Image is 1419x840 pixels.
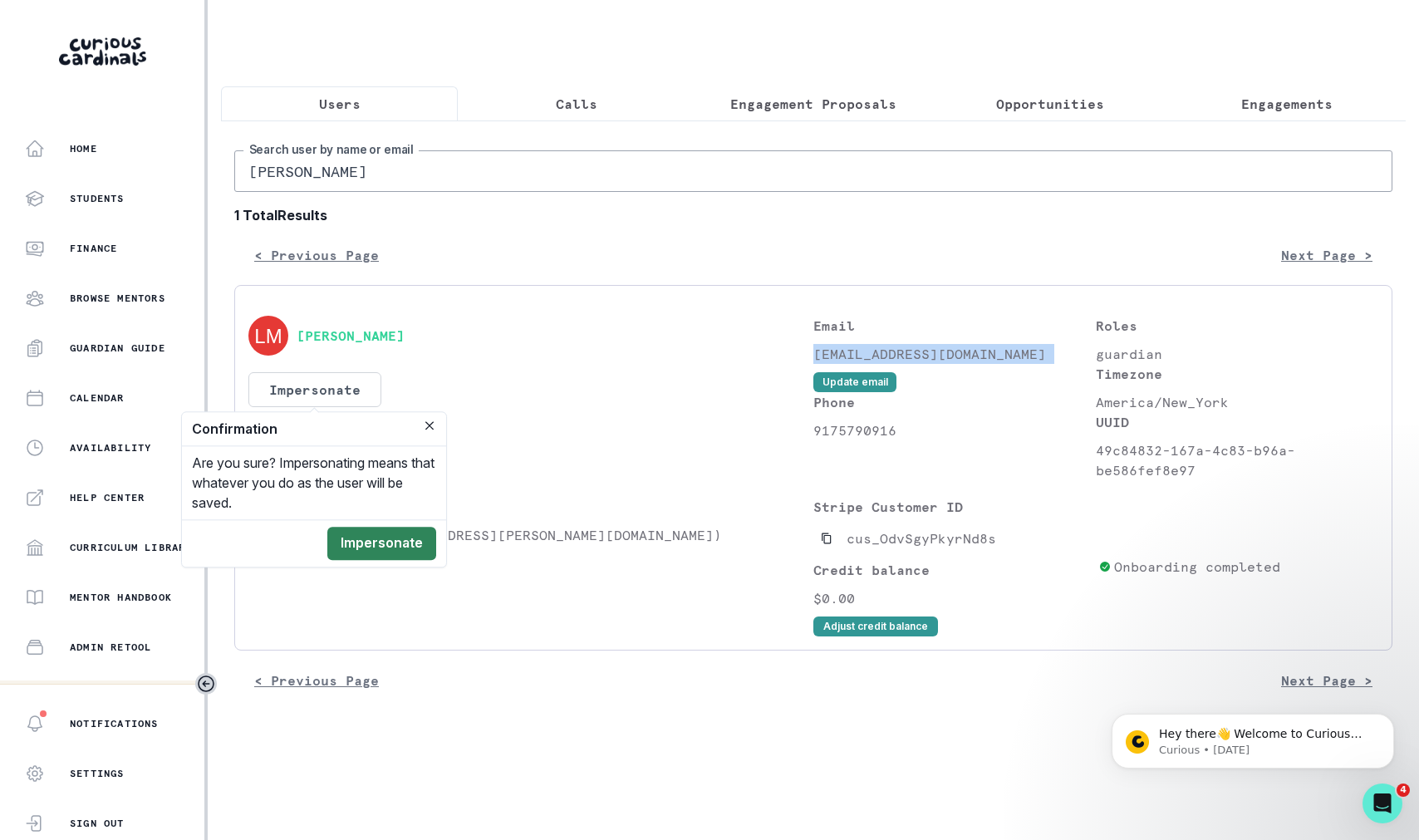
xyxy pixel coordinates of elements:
[813,316,1096,336] p: Email
[70,242,117,255] p: Finance
[70,717,159,730] p: Notifications
[813,616,938,636] button: Adjust credit balance
[813,344,1096,364] p: [EMAIL_ADDRESS][DOMAIN_NAME]
[813,392,1096,412] p: Phone
[813,497,1092,517] p: Stripe Customer ID
[1261,664,1392,697] button: Next Page >
[70,341,165,355] p: Guardian Guide
[59,37,146,66] img: Curious Cardinals Logo
[813,420,1096,440] p: 9175790916
[248,316,288,356] img: svg
[234,664,399,697] button: < Previous Page
[70,541,193,554] p: Curriculum Library
[813,588,1092,608] p: $0.00
[996,94,1104,114] p: Opportunities
[730,94,896,114] p: Engagement Proposals
[1114,557,1280,577] p: Onboarding completed
[70,817,125,830] p: Sign Out
[70,292,165,305] p: Browse Mentors
[1096,316,1378,336] p: Roles
[70,591,172,604] p: Mentor Handbook
[248,372,381,407] button: Impersonate
[248,525,813,545] p: [PERSON_NAME] ([EMAIL_ADDRESS][PERSON_NAME][DOMAIN_NAME])
[813,560,1092,580] p: Credit balance
[70,391,125,405] p: Calendar
[847,528,996,548] p: cus_OdvSgyPkyrNd8s
[1096,440,1378,480] p: 49c84832-167a-4c83-b96a-be586fef8e97
[1096,392,1378,412] p: America/New_York
[297,327,405,344] button: [PERSON_NAME]
[70,142,97,155] p: Home
[1087,679,1419,795] iframe: Intercom notifications message
[327,527,436,560] button: Impersonate
[556,94,597,114] p: Calls
[70,491,145,504] p: Help Center
[1241,94,1333,114] p: Engagements
[182,412,446,446] header: Confirmation
[70,192,125,205] p: Students
[1096,344,1378,364] p: guardian
[1261,238,1392,272] button: Next Page >
[1096,412,1378,432] p: UUID
[234,205,1392,225] b: 1 Total Results
[813,372,896,392] button: Update email
[420,415,439,435] button: Close
[319,94,361,114] p: Users
[70,767,125,780] p: Settings
[70,641,151,654] p: Admin Retool
[195,673,217,695] button: Toggle sidebar
[813,525,840,552] button: Copied to clipboard
[1397,784,1410,797] span: 4
[70,441,151,454] p: Availability
[182,446,446,519] div: Are you sure? Impersonating means that whatever you do as the user will be saved.
[1096,364,1378,384] p: Timezone
[1363,784,1402,823] iframe: Intercom live chat
[234,238,399,272] button: < Previous Page
[248,497,813,517] p: Students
